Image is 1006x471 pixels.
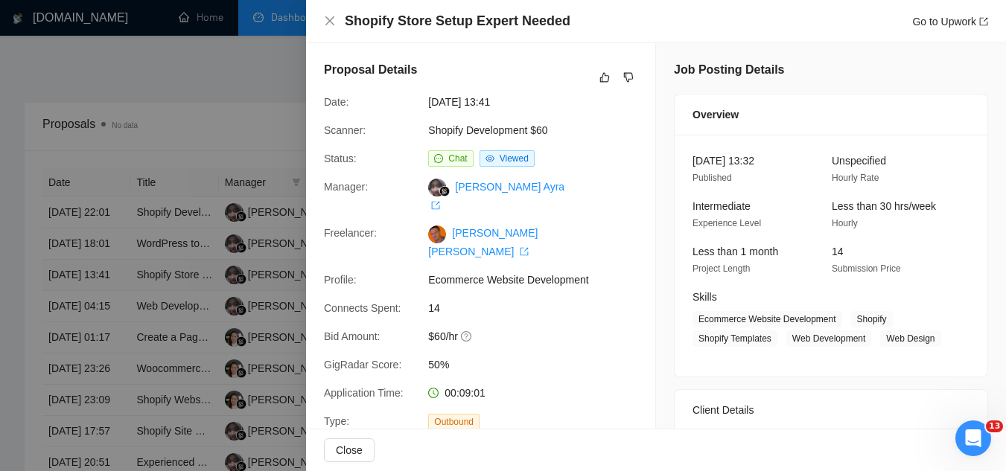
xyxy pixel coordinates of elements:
[448,153,467,164] span: Chat
[324,415,349,427] span: Type:
[324,359,401,371] span: GigRadar Score:
[832,200,936,212] span: Less than 30 hrs/week
[428,225,446,243] img: c1WWgwmaGevJdZ-l_Vf-CmXdbmQwVpuCq4Thkz8toRvCgf_hjs15DDqs-87B3E-w26
[428,124,547,136] a: Shopify Development $60
[324,153,357,164] span: Status:
[693,291,717,303] span: Skills
[445,387,486,399] span: 00:09:01
[428,328,652,345] span: $60/hr
[428,94,652,110] span: [DATE] 13:41
[832,218,858,228] span: Hourly
[880,330,940,347] span: Web Design
[986,420,1003,432] span: 13
[431,201,440,210] span: export
[324,438,375,462] button: Close
[832,263,901,274] span: Submission Price
[324,227,377,239] span: Freelancer:
[979,17,988,26] span: export
[428,272,652,288] span: Ecommerce Website Development
[428,414,480,430] span: Outbound
[428,300,652,316] span: 14
[620,68,637,86] button: dislike
[336,442,363,458] span: Close
[345,12,570,31] h4: Shopify Store Setup Expert Needed
[520,247,529,256] span: export
[439,186,450,196] img: gigradar-bm.png
[693,390,970,430] div: Client Details
[955,420,991,456] iframe: Intercom live chat
[693,263,750,274] span: Project Length
[693,330,777,347] span: Shopify Templates
[324,330,381,342] span: Bid Amount:
[428,181,564,211] a: [PERSON_NAME] Ayra export
[693,218,761,228] span: Experience Level
[324,61,417,79] h5: Proposal Details
[693,173,732,183] span: Published
[693,200,751,212] span: Intermediate
[832,155,886,167] span: Unspecified
[693,106,739,123] span: Overview
[324,387,404,399] span: Application Time:
[324,15,336,28] button: Close
[786,330,872,347] span: Web Development
[434,154,443,163] span: message
[486,154,494,163] span: eye
[693,311,842,327] span: Ecommerce Website Development
[674,61,784,79] h5: Job Posting Details
[324,274,357,286] span: Profile:
[428,356,652,373] span: 50%
[599,71,610,83] span: like
[693,155,754,167] span: [DATE] 13:32
[324,96,348,108] span: Date:
[324,302,401,314] span: Connects Spent:
[324,15,336,27] span: close
[500,153,529,164] span: Viewed
[596,68,614,86] button: like
[851,311,893,327] span: Shopify
[324,181,368,193] span: Manager:
[428,227,538,257] a: [PERSON_NAME] [PERSON_NAME] export
[912,16,988,28] a: Go to Upworkexport
[428,388,439,398] span: clock-circle
[461,330,473,342] span: question-circle
[324,124,366,136] span: Scanner:
[623,71,634,83] span: dislike
[832,173,879,183] span: Hourly Rate
[693,246,778,257] span: Less than 1 month
[832,246,844,257] span: 14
